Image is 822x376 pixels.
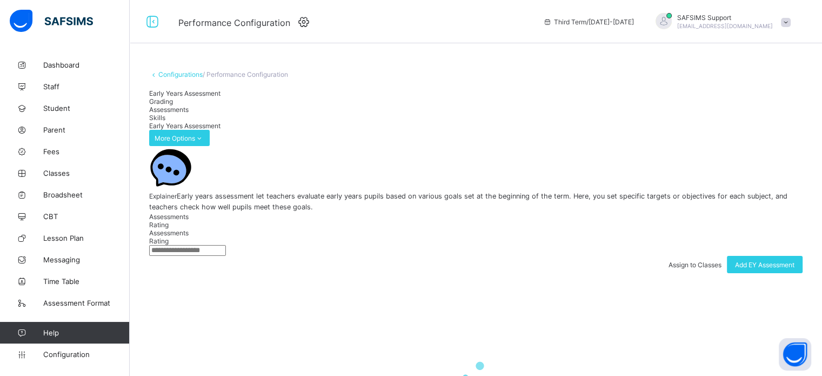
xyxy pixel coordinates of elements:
span: CBT [43,212,130,221]
span: session/term information [543,18,634,26]
span: Early Years Assessment [149,122,220,130]
span: Early years assessment let teachers evaluate early years pupils based on various goals set at the... [149,192,787,211]
span: Broadsheet [43,190,130,199]
span: Explainer [149,192,177,200]
span: Assessments [149,105,189,114]
a: Configurations [158,70,203,78]
button: Open asap [779,338,811,371]
span: Dashboard [43,61,130,69]
span: [EMAIL_ADDRESS][DOMAIN_NAME] [677,23,773,29]
span: Skills [149,114,165,122]
span: Staff [43,82,130,91]
span: Help [43,328,129,337]
span: More Options [155,134,204,142]
span: Add EY Assessment [735,261,794,269]
span: Assessments [149,213,189,221]
span: Lesson Plan [43,234,130,242]
span: Rating [149,221,169,229]
span: Assign to Classes [669,261,721,269]
span: / Performance Configuration [203,70,288,78]
span: Configuration [43,350,129,359]
span: Assessment Format [43,299,130,307]
span: Messaging [43,255,130,264]
div: SAFSIMS Support [645,13,796,31]
img: safsims [10,10,93,32]
img: Chat.054c5d80b312491b9f15f6fadeacdca6.svg [149,146,192,189]
span: Fees [43,147,130,156]
span: Early Years Assessment [149,89,220,97]
span: Parent [43,126,130,134]
span: Grading [149,97,173,105]
span: Assessments [149,229,189,237]
span: Performance Configuration [178,17,290,28]
span: SAFSIMS Support [677,14,773,22]
span: Rating [149,237,169,245]
span: Classes [43,169,130,177]
span: Student [43,104,130,113]
span: Time Table [43,277,130,286]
